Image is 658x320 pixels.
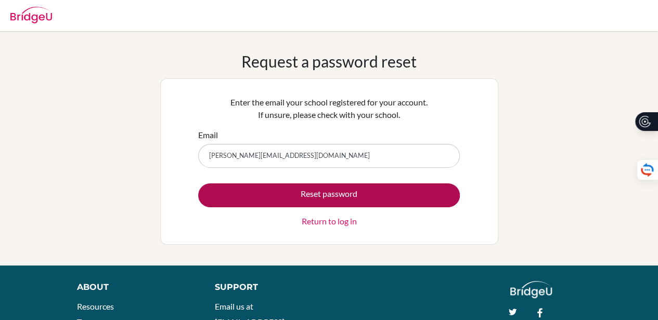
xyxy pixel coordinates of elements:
[215,281,319,294] div: Support
[10,7,52,23] img: Bridge-U
[77,301,114,311] a: Resources
[198,183,460,207] button: Reset password
[198,96,460,121] p: Enter the email your school registered for your account. If unsure, please check with your school.
[510,281,552,298] img: logo_white@2x-f4f0deed5e89b7ecb1c2cc34c3e3d731f90f0f143d5ea2071677605dd97b5244.png
[241,52,417,71] h1: Request a password reset
[77,281,191,294] div: About
[302,215,357,228] a: Return to log in
[198,129,218,141] label: Email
